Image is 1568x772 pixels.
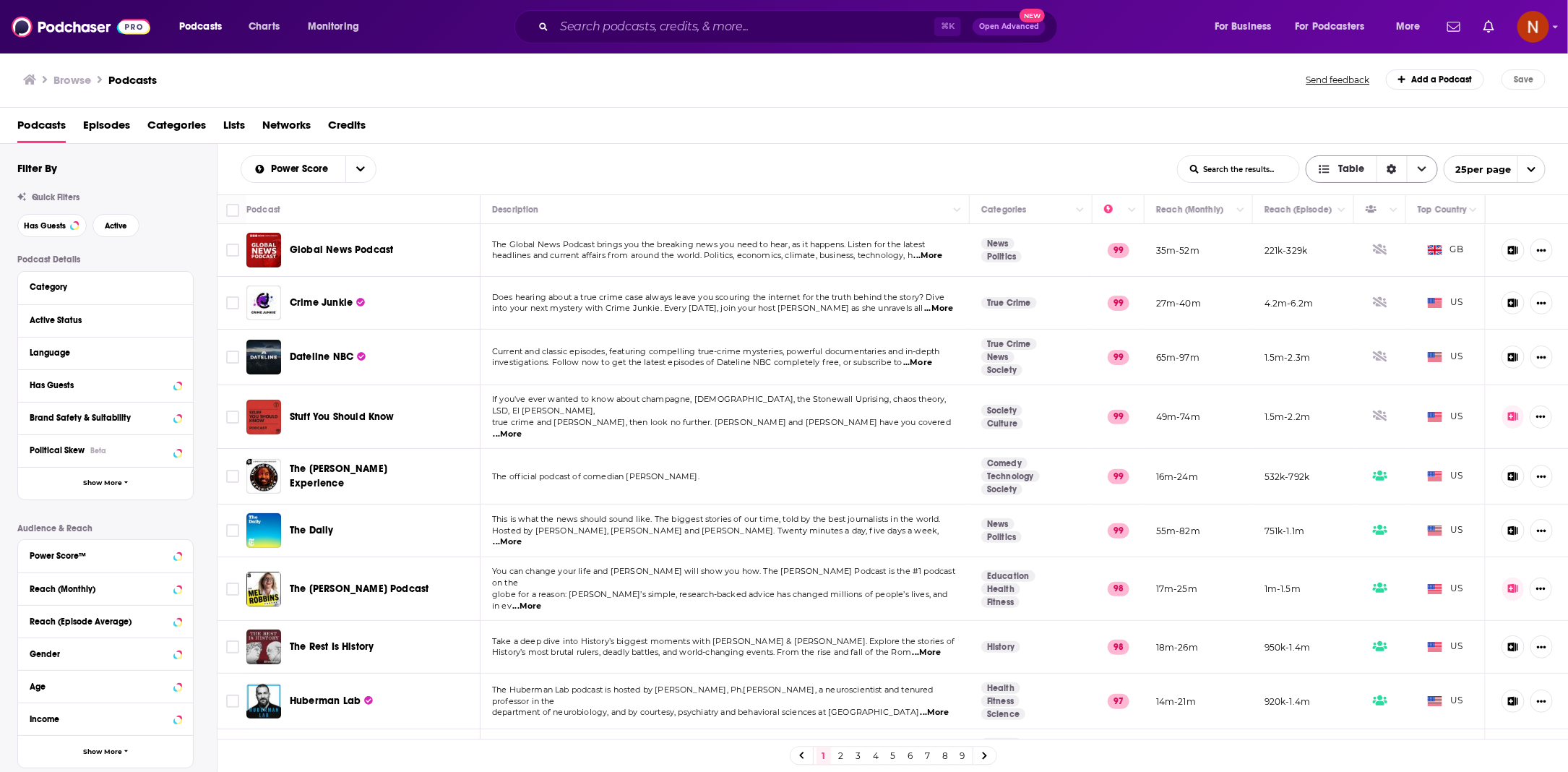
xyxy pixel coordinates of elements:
span: Stuff You Should Know [290,411,395,423]
a: Education [981,570,1035,582]
img: Crime Junkie [246,286,281,320]
button: Income [30,709,181,727]
span: Show More [83,479,122,487]
span: Toggle select row [226,411,239,424]
button: Column Actions [1465,202,1482,219]
span: Does hearing about a true crime case always leave you scouring the internet for the truth behind ... [492,292,944,302]
p: 920k-1.4m [1265,695,1311,708]
span: The Huberman Lab podcast is hosted by [PERSON_NAME], Ph.[PERSON_NAME], a neuroscientist and tenur... [492,685,934,706]
button: Show More Button [1530,519,1553,542]
input: Search podcasts, credits, & more... [554,15,934,38]
span: Toggle select row [226,583,239,596]
a: 5 [886,747,900,765]
img: The Daily [246,513,281,548]
span: This is what the news should sound like. The biggest stories of our time, told by the best journa... [492,514,941,524]
a: Politics [981,251,1022,262]
span: Toggle select row [226,524,239,537]
button: Show profile menu [1517,11,1549,43]
a: Politics [981,738,1022,750]
a: Dateline NBC [246,340,281,374]
a: Comedy [981,458,1028,469]
button: Column Actions [1124,202,1141,219]
button: Language [30,343,181,361]
button: Has Guests [30,376,181,394]
a: Categories [147,113,206,143]
span: Current and classic episodes, featuring compelling true-crime mysteries, powerful documentaries a... [492,346,940,356]
button: Save [1502,69,1546,90]
span: ⌘ K [934,17,961,36]
a: Credits [328,113,366,143]
div: Description [492,201,538,218]
img: Huberman Lab [246,684,281,719]
a: Networks [262,113,311,143]
img: Podchaser - Follow, Share and Rate Podcasts [12,13,150,40]
a: Politics [981,531,1022,543]
div: Income [30,714,169,724]
a: The Joe Rogan Experience [246,459,281,494]
a: Science [981,708,1025,720]
button: Column Actions [1385,202,1403,219]
a: Podcasts [17,113,66,143]
span: Quick Filters [32,192,79,202]
div: Has Guests [30,380,169,390]
button: Age [30,677,181,695]
a: 1 [817,747,831,765]
span: 25 per page [1444,158,1512,181]
div: Language [30,348,172,358]
div: Reach (Episode) [1265,201,1332,218]
a: Podcasts [108,73,157,87]
span: ...More [921,707,949,719]
span: ...More [914,250,943,262]
a: Society [981,405,1022,416]
span: Huberman Lab [290,695,361,707]
p: 17m-25m [1156,583,1197,595]
a: Charts [239,15,288,38]
a: Culture [981,418,1023,429]
button: Open AdvancedNew [973,18,1046,35]
div: Reach (Episode Average) [30,617,169,627]
a: Crime Junkie [290,296,365,310]
span: US [1428,469,1463,484]
img: The Mel Robbins Podcast [246,572,281,606]
span: Hosted by [PERSON_NAME], [PERSON_NAME] and [PERSON_NAME]. Twenty minutes a day, five days a week, [492,526,939,536]
button: Power Score™ [30,546,181,564]
a: Global News Podcast [290,243,393,257]
a: Technology [981,471,1040,482]
a: Show notifications dropdown [1478,14,1500,39]
a: News [981,351,1015,363]
span: US [1428,296,1463,310]
span: US [1428,410,1463,424]
div: Category [30,282,172,292]
span: Table [1339,164,1365,174]
div: Age [30,682,169,692]
button: Column Actions [1072,202,1089,219]
div: Brand Safety & Suitability [30,413,169,423]
a: The Rest Is History [290,640,374,654]
span: Monitoring [308,17,359,37]
a: News [981,238,1015,249]
div: Has Guests [1366,201,1386,218]
div: Beta [90,446,106,455]
span: US [1428,694,1463,708]
p: Podcast Details [17,254,194,265]
span: Power Score [271,164,334,174]
a: 9 [955,747,970,765]
span: Toggle select row [226,470,239,483]
span: Show More [83,748,122,756]
span: Crime Junkie [290,296,353,309]
a: Show notifications dropdown [1442,14,1466,39]
p: 35m-52m [1156,244,1199,257]
a: Stuff You Should Know [246,400,281,434]
button: Show More Button [1530,291,1553,314]
span: ...More [913,647,942,659]
button: Show More Button [1530,239,1553,262]
p: 532k-792k [1265,471,1310,483]
span: US [1428,640,1463,654]
span: US [1428,523,1463,538]
a: The Daily [290,523,334,538]
img: The Rest Is History [246,630,281,664]
span: Active [105,222,127,230]
button: Active Status [30,311,181,329]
